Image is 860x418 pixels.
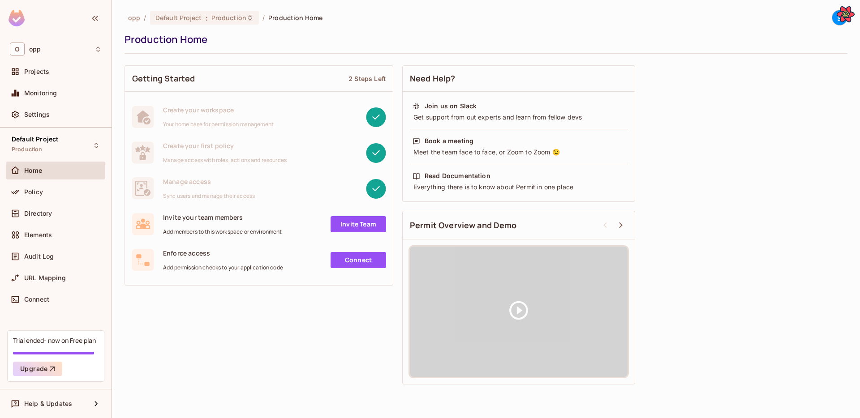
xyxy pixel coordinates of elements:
[410,220,517,231] span: Permit Overview and Demo
[163,264,283,271] span: Add permission checks to your application code
[24,231,52,239] span: Elements
[163,157,287,164] span: Manage access with roles, actions and resources
[125,33,843,46] div: Production Home
[262,13,265,22] li: /
[331,216,386,232] a: Invite Team
[331,252,386,268] a: Connect
[24,68,49,75] span: Projects
[163,121,274,128] span: Your home base for permission management
[13,336,96,345] div: Trial ended- now on Free plan
[410,73,456,84] span: Need Help?
[837,5,855,23] button: Open React Query Devtools
[144,13,146,22] li: /
[24,296,49,303] span: Connect
[24,188,43,196] span: Policy
[413,183,625,192] div: Everything there is to know about Permit in one place
[413,148,625,157] div: Meet the team face to face, or Zoom to Zoom 😉
[24,400,72,407] span: Help & Updates
[348,74,386,83] div: 2 Steps Left
[163,177,255,186] span: Manage access
[413,113,625,122] div: Get support from out experts and learn from fellow devs
[24,167,43,174] span: Home
[205,14,208,21] span: :
[425,136,473,145] div: Book a meeting
[13,362,62,376] button: Upgrade
[163,106,274,114] span: Create your workspace
[10,43,25,55] span: O
[9,10,25,26] img: SReyMgAAAABJRU5ErkJggg==
[425,102,477,111] div: Join us on Slack
[163,228,282,235] span: Add members to this workspace or environment
[24,210,52,217] span: Directory
[832,10,847,26] div: s
[24,274,66,282] span: URL Mapping
[163,249,283,257] span: Enforce access
[24,111,50,118] span: Settings
[128,13,140,22] span: the active workspace
[268,13,322,22] span: Production Home
[29,46,41,53] span: Workspace: opp
[12,136,58,143] span: Default Project
[132,73,195,84] span: Getting Started
[24,253,54,260] span: Audit Log
[163,141,287,150] span: Create your first policy
[425,171,490,180] div: Read Documentation
[163,213,282,222] span: Invite your team members
[163,192,255,200] span: Sync users and manage their access
[155,13,202,22] span: Default Project
[24,90,57,97] span: Monitoring
[12,146,43,153] span: Production
[211,13,246,22] span: Production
